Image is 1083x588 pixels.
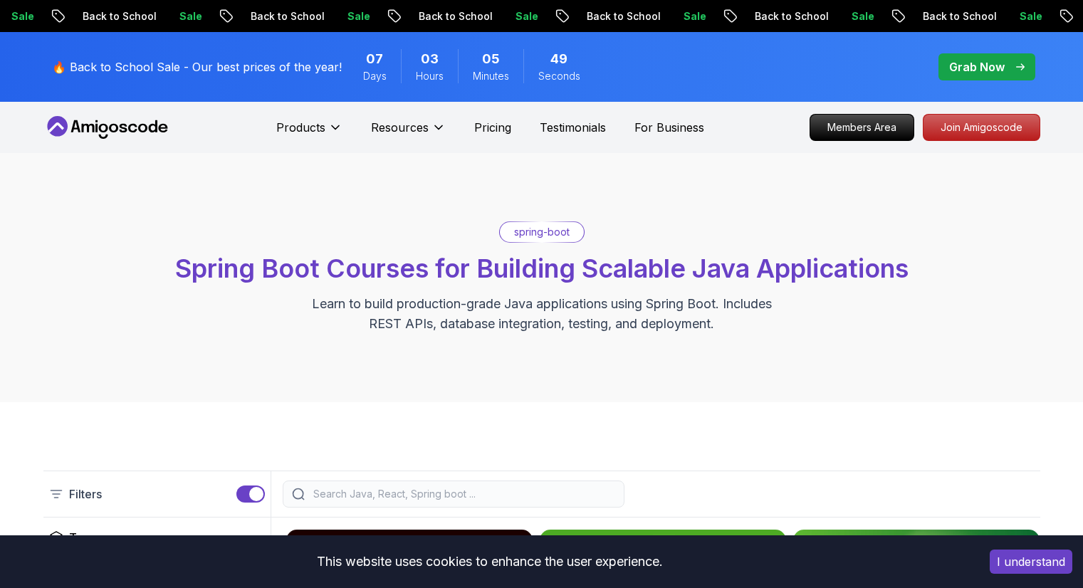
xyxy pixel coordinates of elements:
p: Sale [168,9,214,23]
p: Sale [336,9,382,23]
a: Testimonials [540,119,606,136]
p: Grab Now [949,58,1005,75]
p: Back to School [407,9,504,23]
h2: Type [69,529,97,546]
p: Back to School [239,9,336,23]
p: Members Area [810,115,914,140]
button: Resources [371,119,446,147]
a: Members Area [810,114,914,141]
p: Sale [672,9,718,23]
p: Products [276,119,325,136]
div: This website uses cookies to enhance the user experience. [11,546,968,577]
p: Back to School [911,9,1008,23]
a: Join Amigoscode [923,114,1040,141]
p: Filters [69,485,102,503]
p: Back to School [575,9,672,23]
input: Search Java, React, Spring boot ... [310,487,615,501]
p: Resources [371,119,429,136]
span: 3 Hours [421,49,439,69]
p: Join Amigoscode [924,115,1040,140]
span: Hours [416,69,444,83]
p: Back to School [743,9,840,23]
span: 5 Minutes [482,49,500,69]
span: 49 Seconds [550,49,567,69]
p: Sale [1008,9,1054,23]
button: Accept cookies [990,550,1072,574]
p: Sale [840,9,886,23]
p: 🔥 Back to School Sale - Our best prices of the year! [52,58,342,75]
p: Learn to build production-grade Java applications using Spring Boot. Includes REST APIs, database... [303,294,781,334]
span: Spring Boot Courses for Building Scalable Java Applications [175,253,909,284]
p: Back to School [71,9,168,23]
span: Seconds [538,69,580,83]
a: For Business [634,119,704,136]
span: Days [363,69,387,83]
p: Sale [504,9,550,23]
span: 7 Days [366,49,383,69]
a: Pricing [474,119,511,136]
button: Products [276,119,342,147]
span: Minutes [473,69,509,83]
p: spring-boot [514,225,570,239]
